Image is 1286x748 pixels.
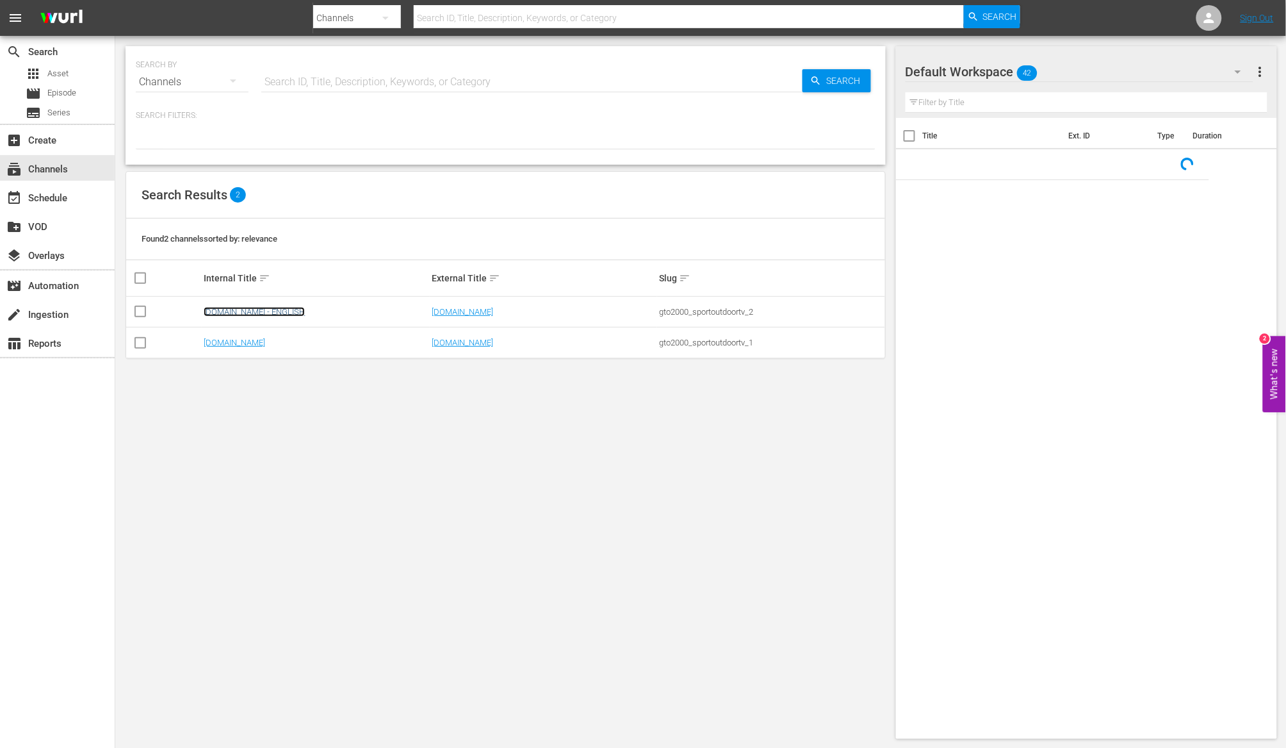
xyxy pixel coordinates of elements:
[8,10,23,26] span: menu
[822,69,871,92] span: Search
[6,307,22,322] span: Ingestion
[26,105,41,121] span: Series
[47,67,69,80] span: Asset
[964,5,1020,28] button: Search
[1017,60,1038,87] span: 42
[6,162,22,177] span: Channels
[1241,13,1274,23] a: Sign Out
[6,336,22,351] span: Reports
[432,270,655,286] div: External Title
[1260,333,1270,344] div: 2
[204,338,265,347] a: [DOMAIN_NAME]
[659,338,883,347] div: gto2000_sportoutdoortv_1
[906,54,1253,90] div: Default Workspace
[802,69,871,92] button: Search
[259,272,270,284] span: sort
[6,133,22,148] span: Create
[6,248,22,263] span: Overlays
[1263,336,1286,412] button: Open Feedback Widget
[136,64,248,100] div: Channels
[6,190,22,206] span: Schedule
[136,110,875,121] p: Search Filters:
[1252,56,1267,87] button: more_vert
[47,87,76,99] span: Episode
[679,272,690,284] span: sort
[6,219,22,235] span: VOD
[1150,118,1185,154] th: Type
[1185,118,1262,154] th: Duration
[47,106,70,119] span: Series
[1252,64,1267,79] span: more_vert
[31,3,92,33] img: ans4CAIJ8jUAAAAAAAAAAAAAAAAAAAAAAAAgQb4GAAAAAAAAAAAAAAAAAAAAAAAAJMjXAAAAAAAAAAAAAAAAAAAAAAAAgAT5G...
[6,44,22,60] span: Search
[432,307,493,317] a: [DOMAIN_NAME]
[659,307,883,317] div: gto2000_sportoutdoortv_2
[489,272,500,284] span: sort
[432,338,493,347] a: [DOMAIN_NAME]
[659,270,883,286] div: Slug
[26,86,41,101] span: Episode
[142,187,227,203] span: Search Results
[1061,118,1150,154] th: Ext. ID
[142,234,277,244] span: Found 2 channels sorted by: relevance
[204,270,427,286] div: Internal Title
[204,307,305,317] a: [DOMAIN_NAME] - ENGLISH
[230,187,246,203] span: 2
[923,118,1062,154] th: Title
[6,278,22,294] span: Automation
[26,66,41,81] span: Asset
[983,5,1017,28] span: Search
